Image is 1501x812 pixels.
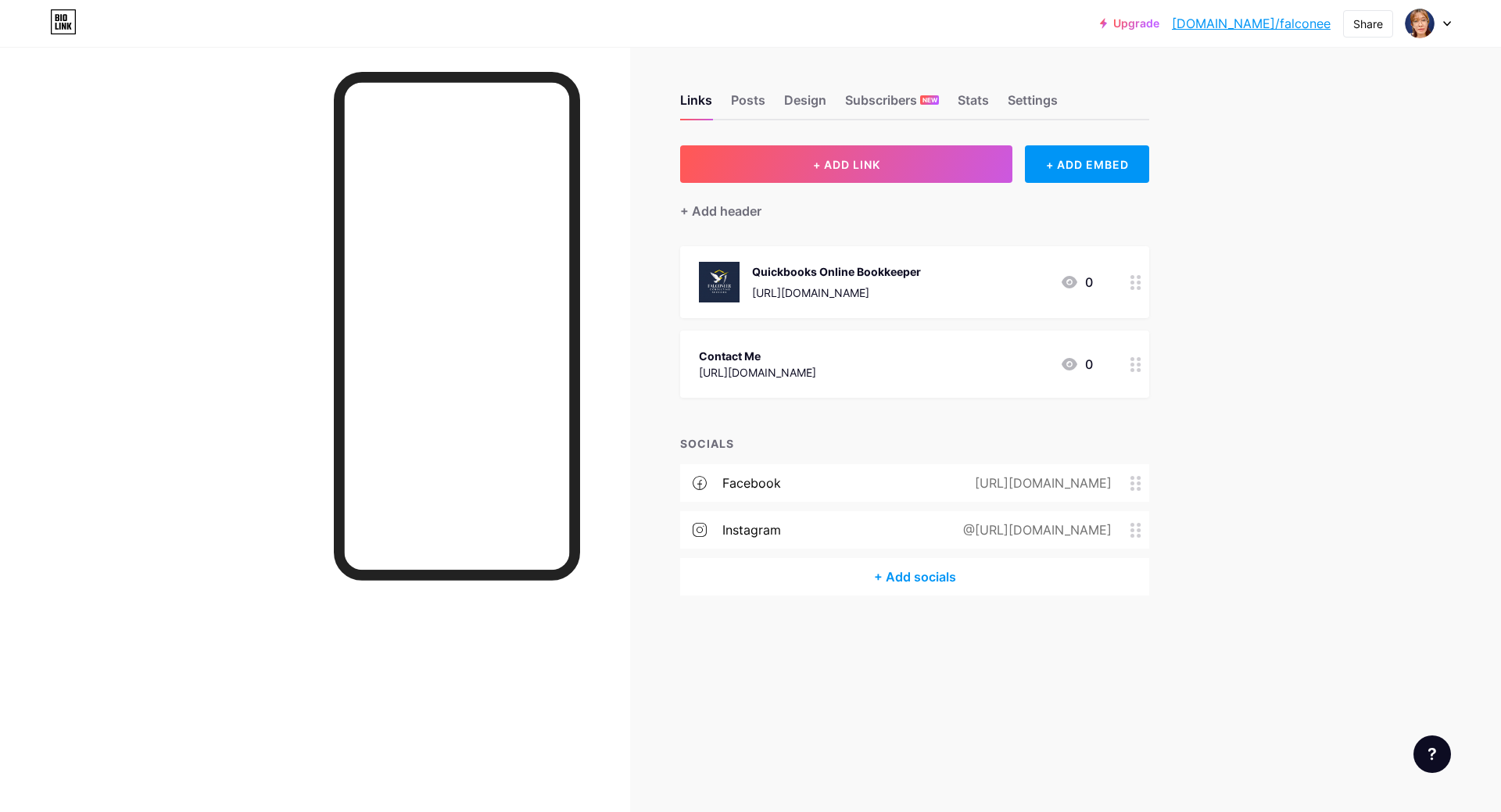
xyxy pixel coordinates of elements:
[752,263,921,280] div: Quickbooks Online Bookkeeper
[699,364,816,381] div: [URL][DOMAIN_NAME]
[1172,14,1331,33] a: [DOMAIN_NAME]/falconee
[680,202,761,220] div: + Add header
[938,520,1130,539] div: @[URL][DOMAIN_NAME]
[1025,145,1149,183] div: + ADD EMBED
[722,474,781,492] div: facebook
[680,558,1149,596] div: + Add socials
[699,348,816,364] div: Contact Me
[922,95,937,105] span: NEW
[1353,16,1383,32] div: Share
[813,158,880,171] span: + ADD LINK
[680,91,712,119] div: Links
[784,91,826,119] div: Design
[699,262,740,302] img: Quickbooks Online Bookkeeper
[680,435,1149,452] div: SOCIALS
[752,284,921,301] div: [URL][DOMAIN_NAME]
[845,91,939,119] div: Subscribers
[950,474,1130,492] div: [URL][DOMAIN_NAME]
[958,91,989,119] div: Stats
[731,91,765,119] div: Posts
[722,520,781,539] div: instagram
[680,145,1012,183] button: + ADD LINK
[1060,273,1093,292] div: 0
[1008,91,1058,119] div: Settings
[1060,355,1093,374] div: 0
[1100,17,1159,30] a: Upgrade
[1405,9,1435,38] img: Falconeer Consulting Services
